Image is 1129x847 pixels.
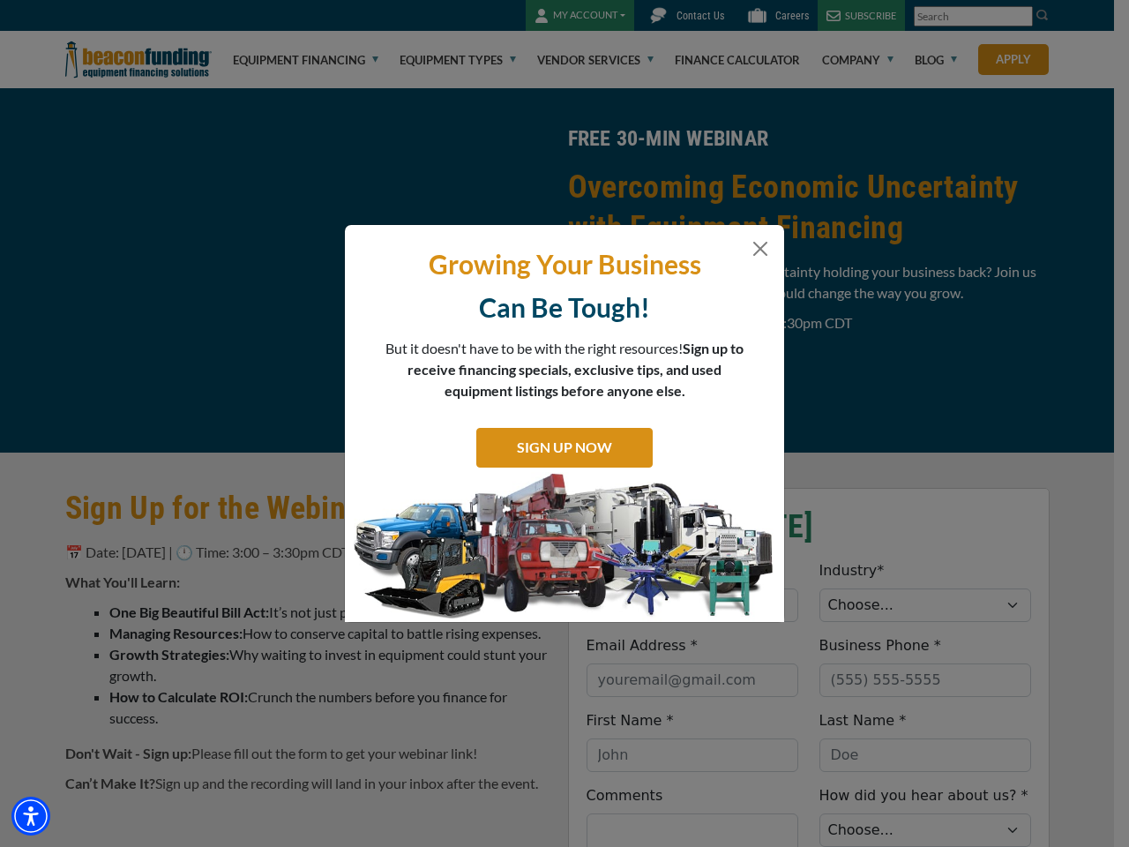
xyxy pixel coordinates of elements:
[358,290,771,325] p: Can Be Tough!
[476,428,653,468] a: SIGN UP NOW
[11,797,50,836] div: Accessibility Menu
[345,472,784,622] img: subscribe-modal.jpg
[385,338,744,401] p: But it doesn't have to be with the right resources!
[407,340,744,399] span: Sign up to receive financing specials, exclusive tips, and used equipment listings before anyone ...
[750,238,771,259] button: Close
[358,247,771,281] p: Growing Your Business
